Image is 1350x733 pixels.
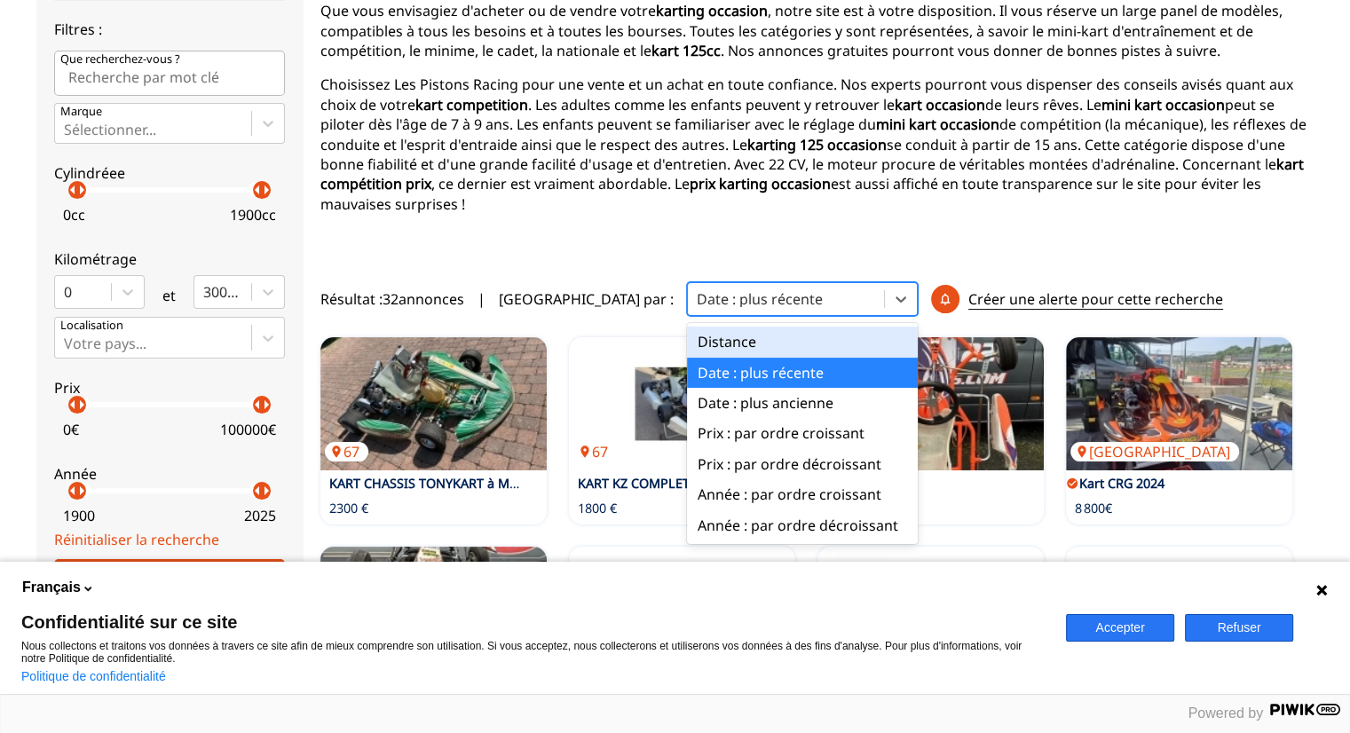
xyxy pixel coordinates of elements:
button: Refuser [1185,614,1293,642]
p: arrow_right [256,394,277,415]
div: Filtrer la recherche [54,559,285,605]
p: arrow_left [247,480,268,501]
p: 67 [325,442,368,461]
div: Année : par ordre décroissant [687,510,918,540]
strong: kart compétition prix [320,154,1304,193]
p: Filtres : [54,20,285,39]
p: [GEOGRAPHIC_DATA] [1070,442,1239,461]
strong: kart 125cc [651,41,721,60]
a: Réinitialiser la recherche [54,530,219,549]
p: Prix [54,378,285,398]
p: arrow_right [71,394,92,415]
a: Sodi59 [320,547,547,680]
p: 1900 [63,506,95,525]
a: KART CHASSIS TONYKART à MOTEUR IAME X3067 [320,337,547,470]
a: Kart CRG 2024 [1079,475,1164,492]
p: arrow_left [62,480,83,501]
p: Créer une alerte pour cette recherche [968,289,1223,310]
div: Distance [687,327,918,357]
span: Français [22,578,81,597]
img: Sodi [320,547,547,680]
p: arrow_left [247,179,268,201]
p: 2025 [244,506,276,525]
a: KART KZ COMPLET CHASSIS [PERSON_NAME] + MOTEUR PAVESI [578,475,960,492]
p: Choisissez Les Pistons Racing pour une vente et un achat en toute confiance. Nos experts pourront... [320,75,1314,214]
span: Powered by [1188,705,1264,721]
input: 300000 [203,284,207,300]
p: 2300 € [329,500,368,517]
div: Année : par ordre croissant [687,479,918,509]
img: KART KZ COMPLET CHASSIS HAASE + MOTEUR PAVESI [569,337,795,470]
p: Kilométrage [54,249,285,269]
input: Que recherchez-vous ? [54,51,285,95]
div: Prix : par ordre décroissant [687,449,918,479]
strong: karting 125 occasion [747,135,887,154]
strong: kart occasion [895,95,985,114]
p: 0 cc [63,205,85,225]
p: arrow_right [71,480,92,501]
p: 0 € [63,420,79,439]
input: MarqueSélectionner... [64,122,67,138]
img: KART COMPLET PRET A ROULER CATEGORIE KA100 [569,547,795,680]
a: KART KZ COMPLET CHASSIS HAASE + MOTEUR PAVESI67 [569,337,795,470]
input: 0 [64,284,67,300]
p: Année [54,464,285,484]
a: Exprit59 [817,337,1044,470]
p: Que vous envisagiez d'acheter ou de vendre votre , notre site est à votre disposition. Il vous ré... [320,1,1314,60]
button: Accepter [1066,614,1174,642]
p: [GEOGRAPHIC_DATA] par : [499,289,674,309]
p: 1900 cc [230,205,276,225]
p: Localisation [60,318,123,334]
img: Exprit [817,337,1044,470]
p: 67 [573,442,617,461]
p: arrow_right [256,179,277,201]
a: KART COMPLET PRET A ROULER CATEGORIE KA10067 [569,547,795,680]
p: Cylindréee [54,163,285,183]
a: KART PRET A ROULER CHASSIS MAC, MOTEUR IAME 175CC SHIFTER67 [817,547,1044,680]
div: Date : plus ancienne [687,388,918,418]
img: Kart CRG 2024 [1066,337,1292,470]
p: arrow_right [71,179,92,201]
span: Résultat : 32 annonces [320,289,464,309]
a: KART COMPLET PRET A ROULER OTK GILLARD/ROTAX MAX EVO67 [1066,547,1292,680]
p: 1800 € [578,500,617,517]
a: Kart CRG 2024[GEOGRAPHIC_DATA] [1066,337,1292,470]
strong: kart competition [415,95,528,114]
p: arrow_left [62,394,83,415]
span: | [478,289,486,309]
a: KART CHASSIS TONYKART à MOTEUR IAME X30 [329,475,611,492]
strong: prix karting occasion [690,174,831,193]
p: Nous collectons et traitons vos données à travers ce site afin de mieux comprendre son utilisatio... [21,640,1045,665]
p: Que recherchez-vous ? [60,51,180,67]
input: Votre pays... [64,335,67,351]
p: arrow_left [62,179,83,201]
p: arrow_right [256,480,277,501]
img: KART CHASSIS TONYKART à MOTEUR IAME X30 [320,337,547,470]
p: 100000 € [220,420,276,439]
img: KART PRET A ROULER CHASSIS MAC, MOTEUR IAME 175CC SHIFTER [817,547,1044,680]
div: Date : plus récente [687,358,918,388]
span: Confidentialité sur ce site [21,613,1045,631]
p: arrow_left [247,394,268,415]
img: KART COMPLET PRET A ROULER OTK GILLARD/ROTAX MAX EVO [1066,547,1292,680]
p: et [162,286,176,305]
a: Politique de confidentialité [21,669,166,683]
strong: mini kart occasion [876,114,999,134]
p: 8 800€ [1075,500,1112,517]
div: Prix : par ordre croissant [687,418,918,448]
strong: karting occasion [656,1,768,20]
p: Marque [60,104,102,120]
strong: mini kart occasion [1101,95,1225,114]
